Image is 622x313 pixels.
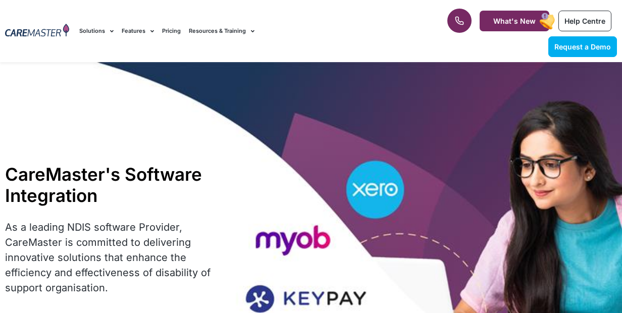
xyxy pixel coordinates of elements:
a: Help Centre [558,11,611,31]
h1: CareMaster's Software Integration [5,164,213,206]
span: Request a Demo [554,42,611,51]
p: As a leading NDIS software Provider, CareMaster is committed to delivering innovative solutions t... [5,220,213,295]
a: Features [122,14,154,48]
a: Resources & Training [189,14,254,48]
span: Help Centre [564,17,605,25]
a: Request a Demo [548,36,617,57]
a: Solutions [79,14,114,48]
nav: Menu [79,14,397,48]
span: What's New [493,17,536,25]
a: What's New [480,11,549,31]
img: CareMaster Logo [5,24,69,38]
a: Pricing [162,14,181,48]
